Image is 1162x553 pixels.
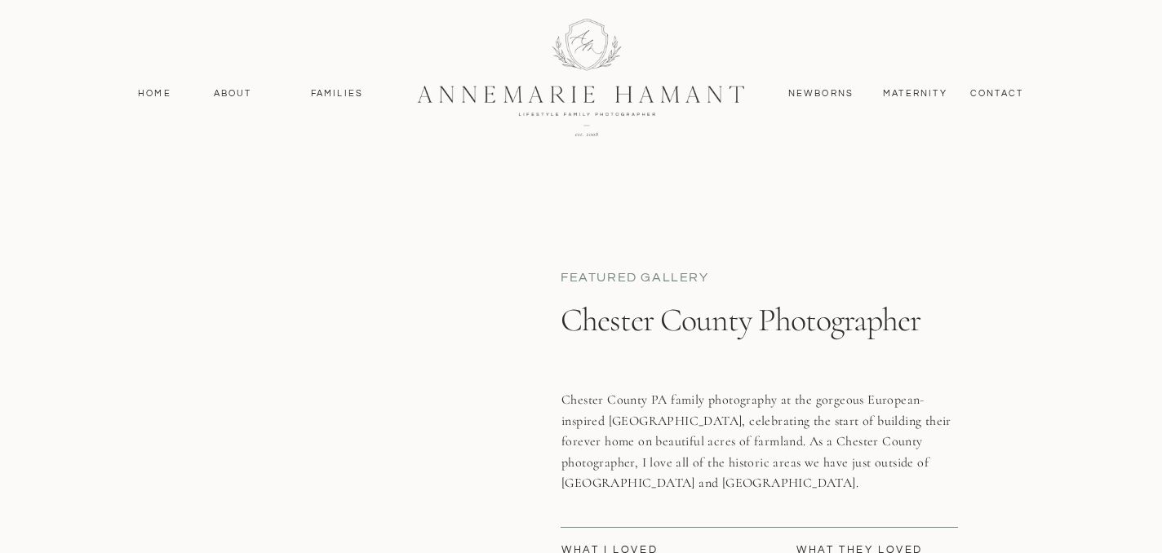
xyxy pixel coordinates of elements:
[209,86,256,101] a: About
[883,86,946,101] a: MAternity
[300,86,374,101] a: Families
[561,390,965,498] p: Chester County PA family photography at the gorgeous European-inspired [GEOGRAPHIC_DATA], celebra...
[782,86,860,101] a: Newborns
[961,86,1032,101] a: contact
[561,268,747,287] p: Featured Gallery
[131,86,179,101] a: Home
[561,300,963,384] h1: Chester County Photographer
